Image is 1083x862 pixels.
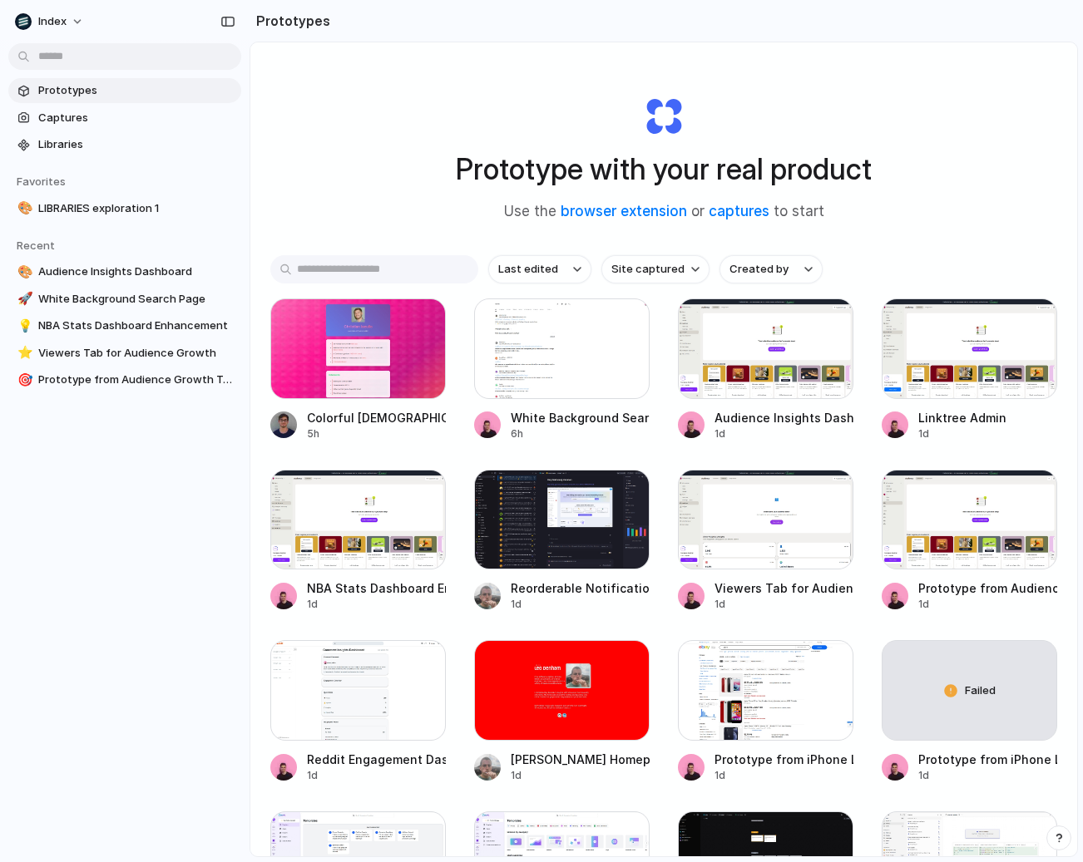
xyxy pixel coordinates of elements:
span: White Background Search Page [38,291,235,308]
span: NBA Stats Dashboard Enhancement [38,318,235,334]
div: Reorderable Notifications Sidebar [511,579,650,597]
div: 6h [511,426,650,441]
a: Prototype from iPhone Listings on eBayPrototype from iPhone Listings on eBay1d [678,640,853,783]
button: 💡 [15,318,32,334]
div: 🎨 [17,263,29,282]
div: 1d [307,768,446,783]
span: LIBRARIES exploration 1 [38,200,235,217]
div: White Background Search Page [511,409,650,426]
span: Site captured [611,261,685,278]
a: 💡NBA Stats Dashboard Enhancement [8,313,241,338]
span: Prototypes [38,82,235,99]
a: NBA Stats Dashboard EnhancementNBA Stats Dashboard Enhancement1d [270,470,446,613]
button: ⭐ [15,345,32,362]
a: Colorful Christian Iacullo SiteColorful [DEMOGRAPHIC_DATA][PERSON_NAME] Site5h [270,298,446,441]
a: ⭐Viewers Tab for Audience Growth [8,341,241,366]
div: ⭐ [17,343,29,362]
div: 🚀 [17,289,29,308]
div: 1d [918,426,1006,441]
div: Linktree Admin [918,409,1006,426]
a: 🎨Audience Insights Dashboard [8,259,241,284]
button: Created by [720,255,823,283]
div: 💡 [17,317,29,336]
div: 1d [715,768,853,783]
button: 🎨 [15,200,32,217]
div: 🎯 [17,371,29,390]
div: 1d [307,597,446,612]
button: Site captured [601,255,710,283]
span: Failed [965,682,996,699]
a: Prototype from Audience Growth ToolsPrototype from Audience Growth Tools1d [882,470,1057,613]
span: Prototype from Audience Growth Tools [38,372,235,388]
a: 🚀White Background Search Page [8,287,241,312]
a: Leo Denham Homepage Red Background[PERSON_NAME] Homepage Red Background1d [474,640,650,783]
div: 1d [918,768,1057,783]
div: Viewers Tab for Audience Growth [715,579,853,597]
span: Viewers Tab for Audience Growth [38,345,235,362]
span: Index [38,13,67,30]
a: Captures [8,106,241,131]
a: 🎨LIBRARIES exploration 1 [8,196,241,221]
div: 5h [307,426,446,441]
a: FailedPrototype from iPhone Listings on eBay1d [882,640,1057,783]
span: Recent [17,239,55,252]
a: Viewers Tab for Audience GrowthViewers Tab for Audience Growth1d [678,470,853,613]
div: Audience Insights Dashboard [715,409,853,426]
a: Reorderable Notifications SidebarReorderable Notifications Sidebar1d [474,470,650,613]
a: captures [709,203,769,219]
div: Prototype from iPhone Listings on eBay [918,751,1057,768]
div: Prototype from iPhone Listings on eBay [715,751,853,768]
button: 🎯 [15,372,32,388]
div: 1d [715,597,853,612]
a: browser extension [561,203,687,219]
div: NBA Stats Dashboard Enhancement [307,579,446,597]
button: 🎨 [15,264,32,280]
a: Libraries [8,132,241,157]
a: 🎯Prototype from Audience Growth Tools [8,367,241,392]
button: Last edited [488,255,591,283]
div: 1d [715,426,853,441]
a: Linktree AdminLinktree Admin1d [882,298,1057,441]
a: White Background Search PageWhite Background Search Page6h [474,298,650,441]
a: Prototypes [8,78,241,103]
a: Audience Insights DashboardAudience Insights Dashboard1d [678,298,853,441]
span: Libraries [38,136,235,153]
span: Use the or to start [504,201,824,223]
div: 1d [918,597,1057,612]
a: Reddit Engagement DashboardReddit Engagement Dashboard1d [270,640,446,783]
div: Colorful [DEMOGRAPHIC_DATA][PERSON_NAME] Site [307,409,446,426]
button: Index [8,8,92,35]
div: 🎨 [17,199,29,218]
span: Last edited [498,261,558,278]
span: Created by [729,261,789,278]
button: 🚀 [15,291,32,308]
h2: Prototypes [250,11,330,31]
span: Captures [38,110,235,126]
span: Audience Insights Dashboard [38,264,235,280]
div: 1d [511,597,650,612]
div: 1d [511,768,650,783]
span: Favorites [17,175,66,188]
div: Reddit Engagement Dashboard [307,751,446,768]
h1: Prototype with your real product [456,147,872,191]
div: Prototype from Audience Growth Tools [918,579,1057,597]
div: [PERSON_NAME] Homepage Red Background [511,751,650,768]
